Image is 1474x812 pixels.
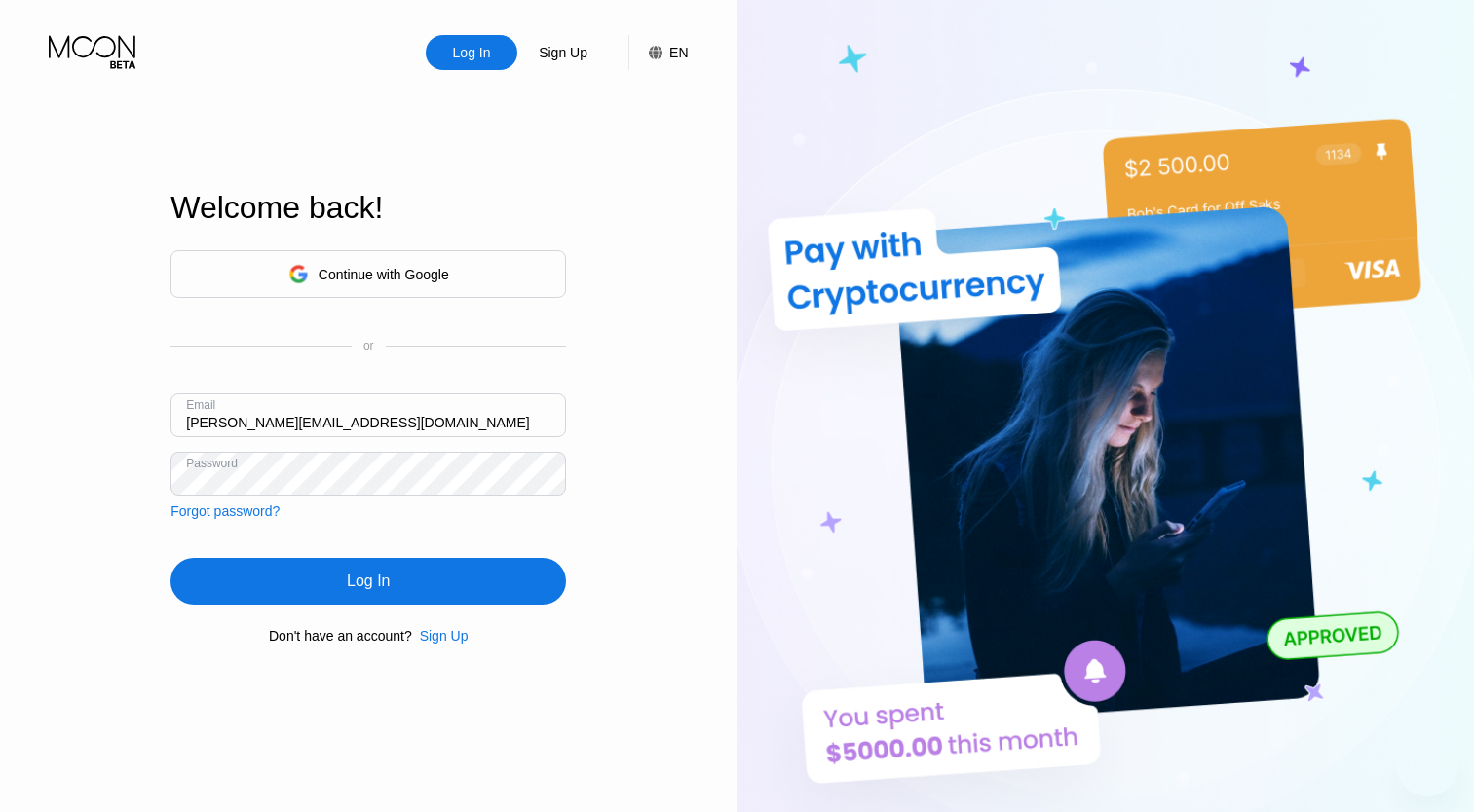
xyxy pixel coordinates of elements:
[170,190,566,226] div: Welcome back!
[1396,734,1458,796] iframe: Button to launch messaging window
[170,558,566,605] div: Log In
[628,35,688,70] div: EN
[537,43,589,62] div: Sign Up
[319,267,449,282] div: Continue with Google
[347,572,390,591] div: Log In
[269,628,412,644] div: Don't have an account?
[170,503,280,519] div: Forgot password?
[517,35,609,70] div: Sign Up
[170,250,566,298] div: Continue with Google
[412,628,469,644] div: Sign Up
[426,35,517,70] div: Log In
[186,457,238,470] div: Password
[186,398,215,412] div: Email
[420,628,469,644] div: Sign Up
[451,43,493,62] div: Log In
[363,339,374,352] div: or
[669,45,688,60] div: EN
